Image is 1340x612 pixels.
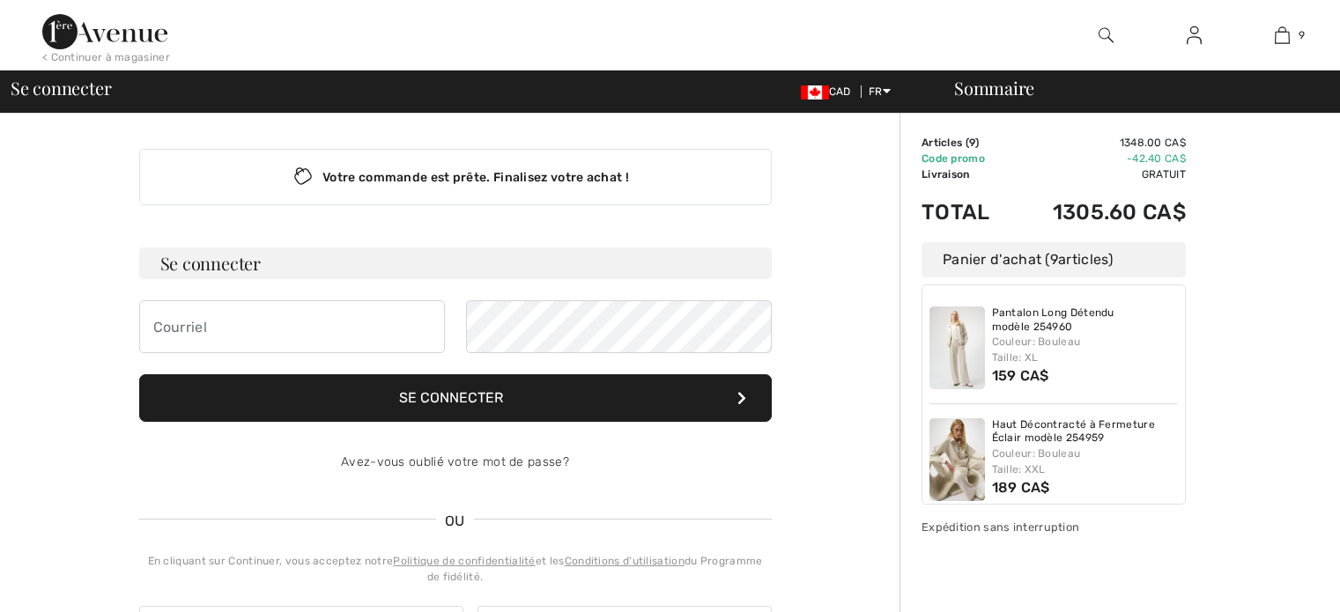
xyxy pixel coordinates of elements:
[1011,166,1186,182] td: Gratuit
[992,306,1179,334] a: Pantalon Long Détendu modèle 254960
[1187,25,1202,46] img: Mes infos
[929,418,985,501] img: Haut Décontracté à Fermeture Éclair modèle 254959
[1011,135,1186,151] td: 1348.00 CA$
[341,454,569,469] a: Avez-vous oublié votre mot de passe?
[1239,25,1325,46] a: 9
[801,85,858,98] span: CAD
[42,14,167,49] img: 1ère Avenue
[801,85,829,100] img: Canadian Dollar
[922,166,1011,182] td: Livraison
[929,306,985,389] img: Pantalon Long Détendu modèle 254960
[565,555,685,567] a: Conditions d'utilisation
[139,300,445,353] input: Courriel
[992,334,1179,365] div: Couleur: Bouleau Taille: XL
[922,135,1011,151] td: Articles ( )
[11,79,111,97] span: Se connecter
[139,374,772,422] button: Se connecter
[42,49,170,65] div: < Continuer à magasiner
[1299,27,1305,43] span: 9
[992,479,1050,496] span: 189 CA$
[139,149,772,205] div: Votre commande est prête. Finalisez votre achat !
[1011,151,1186,166] td: -42.40 CA$
[1099,25,1114,46] img: recherche
[969,136,975,149] span: 9
[1173,25,1216,47] a: Se connecter
[139,247,772,279] h3: Se connecter
[922,519,1186,535] div: Expédition sans interruption
[933,79,1329,97] div: Sommaire
[992,367,1049,384] span: 159 CA$
[922,242,1186,277] div: Panier d'achat ( articles)
[393,555,535,567] a: Politique de confidentialité
[1050,251,1058,268] span: 9
[436,511,474,532] span: OU
[1011,182,1186,242] td: 1305.60 CA$
[869,85,891,98] span: FR
[992,446,1179,477] div: Couleur: Bouleau Taille: XXL
[922,182,1011,242] td: Total
[139,553,772,585] div: En cliquant sur Continuer, vous acceptez notre et les du Programme de fidélité.
[922,151,1011,166] td: Code promo
[1275,25,1290,46] img: Mon panier
[992,418,1179,446] a: Haut Décontracté à Fermeture Éclair modèle 254959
